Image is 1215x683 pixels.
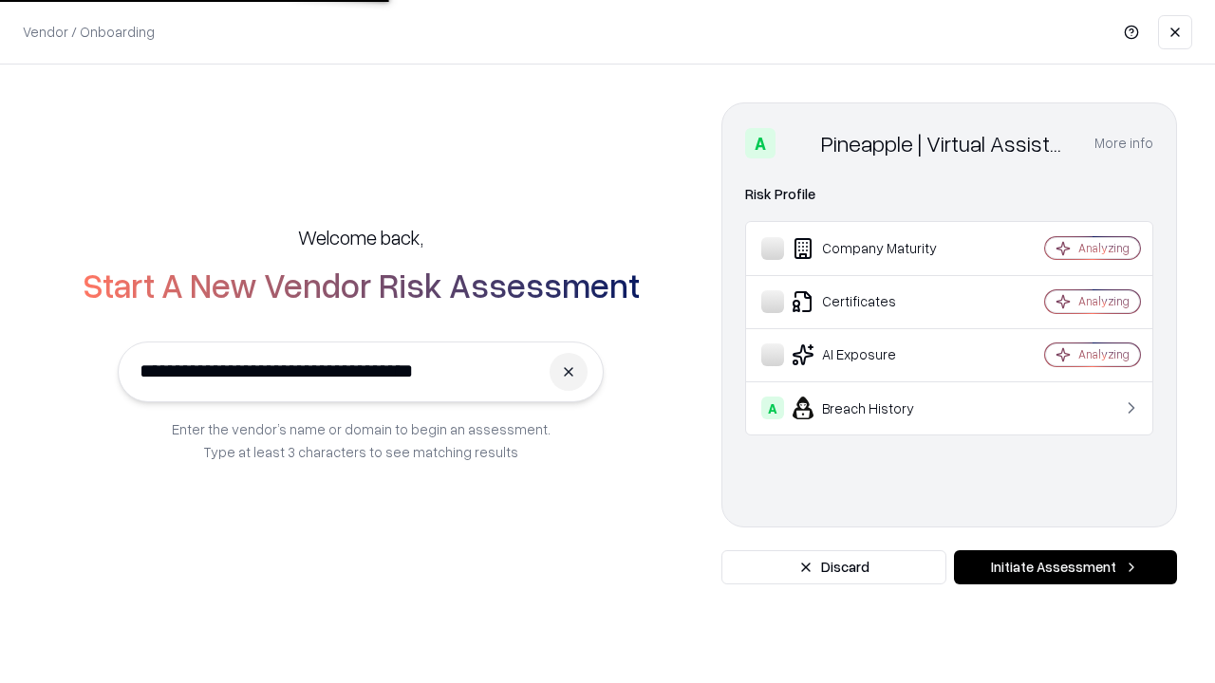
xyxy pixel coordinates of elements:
[954,550,1177,584] button: Initiate Assessment
[745,183,1153,206] div: Risk Profile
[23,22,155,42] p: Vendor / Onboarding
[83,266,640,304] h2: Start A New Vendor Risk Assessment
[761,290,988,313] div: Certificates
[761,397,784,419] div: A
[821,128,1072,158] div: Pineapple | Virtual Assistant Agency
[1078,240,1130,256] div: Analyzing
[761,237,988,260] div: Company Maturity
[761,343,988,366] div: AI Exposure
[1094,126,1153,160] button: More info
[172,417,551,463] p: Enter the vendor’s name or domain to begin an assessment. Type at least 3 characters to see match...
[783,128,813,158] img: Pineapple | Virtual Assistant Agency
[761,397,988,419] div: Breach History
[1078,293,1130,309] div: Analyzing
[721,550,946,584] button: Discard
[298,224,423,250] h5: Welcome back,
[1078,346,1130,362] div: Analyzing
[745,128,776,158] div: A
